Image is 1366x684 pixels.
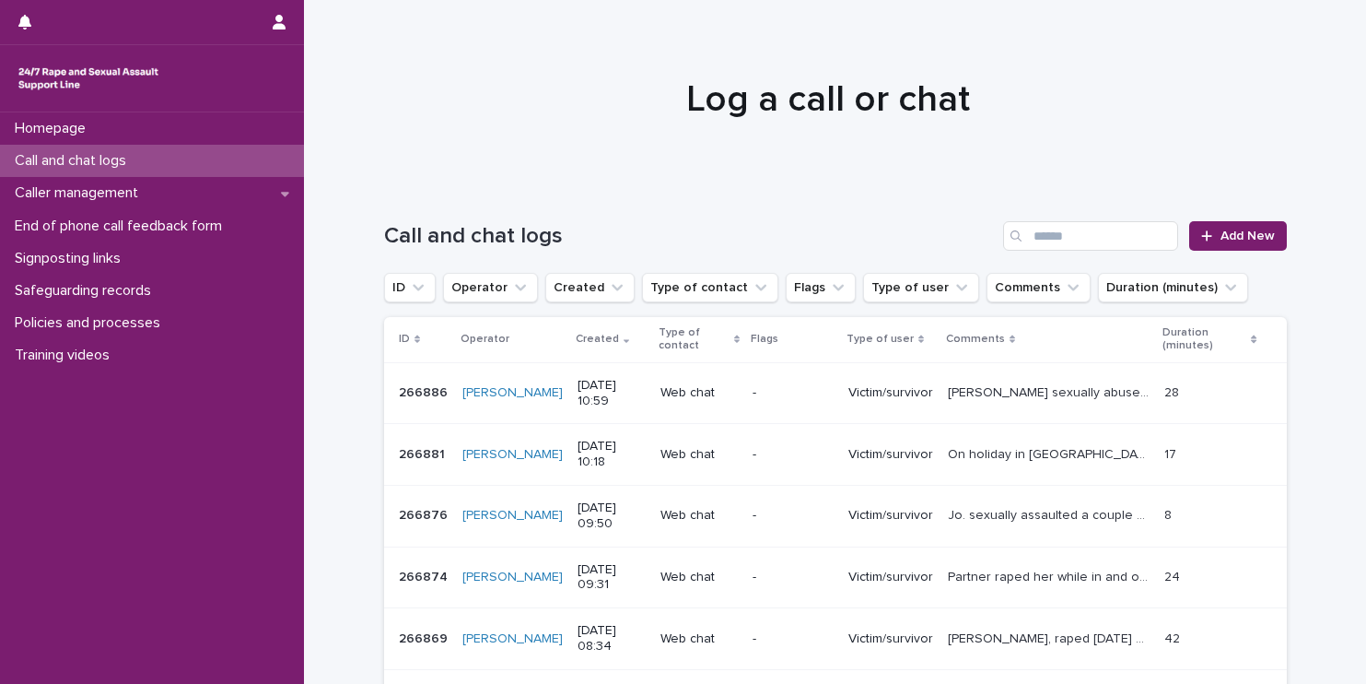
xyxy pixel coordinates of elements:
[576,329,619,349] p: Created
[443,273,538,302] button: Operator
[1164,628,1184,647] p: 42
[384,424,1287,486] tr: 266881266881 [PERSON_NAME] [DATE] 10:18Web chat-Victim/survivorOn holiday in [GEOGRAPHIC_DATA] wi...
[384,608,1287,670] tr: 266869266869 [PERSON_NAME] [DATE] 08:34Web chat-Victim/survivor[PERSON_NAME], raped [DATE] by par...
[399,566,451,585] p: 266874
[848,508,933,524] p: Victim/survivor
[863,273,979,302] button: Type of user
[545,273,635,302] button: Created
[384,547,1287,608] tr: 266874266874 [PERSON_NAME] [DATE] 09:31Web chat-Victim/survivorPartner raped her while in and out...
[578,439,647,470] p: [DATE] 10:18
[7,282,166,300] p: Safeguarding records
[753,631,834,647] p: -
[384,485,1287,547] tr: 266876266876 [PERSON_NAME] [DATE] 09:50Web chat-Victim/survivorJo. sexually assaulted a couple of...
[848,385,933,401] p: Victim/survivor
[660,570,738,585] p: Web chat
[1003,221,1178,251] input: Search
[642,273,778,302] button: Type of contact
[399,628,451,647] p: 266869
[1164,382,1183,401] p: 28
[7,120,100,137] p: Homepage
[462,631,563,647] a: [PERSON_NAME]
[578,501,647,532] p: [DATE] 09:50
[660,447,738,463] p: Web chat
[948,628,1153,647] p: Julie, raped 30 years ago by partner who was convicted of raping other women and went to prison. ...
[846,329,914,349] p: Type of user
[461,329,509,349] p: Operator
[384,362,1287,424] tr: 266886266886 [PERSON_NAME] [DATE] 10:59Web chat-Victim/survivor[PERSON_NAME] sexually abused when...
[462,508,563,524] a: [PERSON_NAME]
[753,508,834,524] p: -
[399,504,451,524] p: 266876
[848,447,933,463] p: Victim/survivor
[848,570,933,585] p: Victim/survivor
[1189,221,1286,251] a: Add New
[7,347,124,364] p: Training videos
[1164,504,1175,524] p: 8
[462,385,563,401] a: [PERSON_NAME]
[578,623,647,655] p: [DATE] 08:34
[660,385,738,401] p: Web chat
[1164,566,1184,585] p: 24
[948,443,1153,463] p: On holiday in Spain with his mum......gay man went on a dating site , that was consenting . But e...
[1098,273,1248,302] button: Duration (minutes)
[948,504,1153,524] p: Jo. sexually assaulted a couple of years ago....awaiting to go trial. Looking for pre court room ...
[946,329,1005,349] p: Comments
[1164,443,1180,463] p: 17
[462,447,563,463] a: [PERSON_NAME]
[751,329,778,349] p: Flags
[399,443,449,463] p: 266881
[948,382,1153,401] p: Tracy sexually abused when she was 7 years old, by older brother and now wanting to report as her...
[377,77,1279,122] h1: Log a call or chat
[659,323,730,357] p: Type of contact
[399,382,451,401] p: 266886
[384,223,997,250] h1: Call and chat logs
[1162,323,1246,357] p: Duration (minutes)
[15,60,162,97] img: rhQMoQhaT3yELyF149Cw
[1220,230,1275,242] span: Add New
[7,218,237,235] p: End of phone call feedback form
[7,314,175,332] p: Policies and processes
[848,631,933,647] p: Victim/survivor
[786,273,856,302] button: Flags
[660,508,738,524] p: Web chat
[753,570,834,585] p: -
[948,566,1153,585] p: Partner raped her while in and out of sleep after taking sleeping tablets. Clarified what rape is...
[987,273,1091,302] button: Comments
[7,184,153,202] p: Caller management
[7,152,141,170] p: Call and chat logs
[7,250,135,267] p: Signposting links
[753,447,834,463] p: -
[578,562,647,594] p: [DATE] 09:31
[660,631,738,647] p: Web chat
[578,378,647,409] p: [DATE] 10:59
[753,385,834,401] p: -
[384,273,436,302] button: ID
[462,570,563,585] a: [PERSON_NAME]
[399,329,410,349] p: ID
